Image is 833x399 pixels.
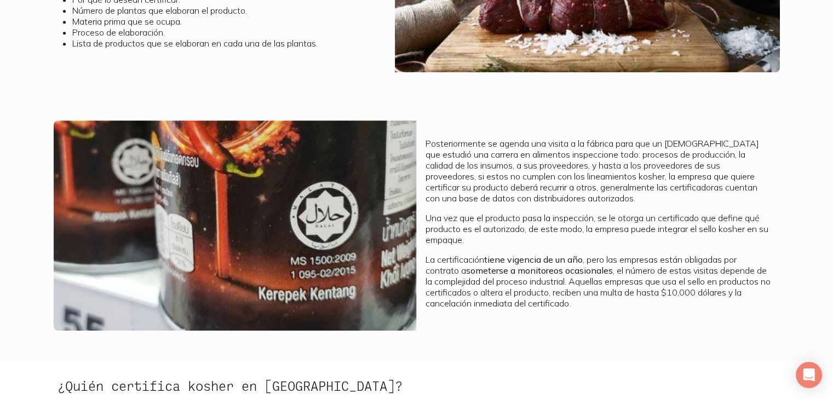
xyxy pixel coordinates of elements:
[58,379,776,393] h2: ¿Quién certifica kosher en [GEOGRAPHIC_DATA]?
[796,362,822,388] div: Open Intercom Messenger
[72,38,386,49] li: Lista de productos que se elaboran en cada una de las plantas.
[426,138,771,204] p: Posteriormente se agenda una visita a la fábrica para que un [DEMOGRAPHIC_DATA] que estudió una c...
[426,212,771,245] p: Una vez que el producto pasa la inspección, se le otorga un certificado que define qué producto e...
[72,16,386,27] li: Materia prima que se ocupa.
[466,265,613,276] b: someterse a monitoreos ocasionales
[426,254,771,309] p: La certificación , pero las empresas están obligadas por contrato a , el número de estas visitas ...
[72,5,386,16] li: Número de plantas que elaboran el producto.
[484,254,583,265] b: tiene vigencia de un año
[72,27,386,38] li: Proceso de elaboración.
